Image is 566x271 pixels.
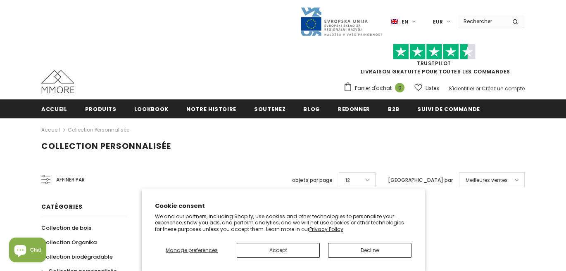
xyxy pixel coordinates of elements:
[155,213,411,233] p: We and our partners, including Shopify, use cookies and other technologies to personalize your ex...
[292,176,333,184] label: objets par page
[459,15,506,27] input: Search Site
[343,47,525,75] span: LIVRAISON GRATUITE POUR TOUTES LES COMMANDES
[402,18,408,26] span: en
[426,84,439,92] span: Listes
[41,224,91,232] span: Collection de bois
[85,105,117,113] span: Produits
[41,250,113,264] a: Collection biodégradable
[388,176,453,184] label: [GEOGRAPHIC_DATA] par
[391,18,398,25] img: i-lang-1.png
[41,235,97,250] a: Collection Organika
[355,84,392,92] span: Panier d'achat
[186,99,236,118] a: Notre histoire
[476,85,480,92] span: or
[482,85,525,92] a: Créez un compte
[41,253,113,261] span: Collection biodégradable
[388,99,400,118] a: B2B
[338,99,370,118] a: Redonner
[254,105,285,113] span: soutenez
[433,18,443,26] span: EUR
[41,105,67,113] span: Accueil
[41,125,60,135] a: Accueil
[41,203,83,211] span: Catégories
[449,85,474,92] a: S'identifier
[338,105,370,113] span: Redonner
[388,105,400,113] span: B2B
[41,221,91,235] a: Collection de bois
[328,243,411,258] button: Decline
[155,243,228,258] button: Manage preferences
[186,105,236,113] span: Notre histoire
[41,238,97,246] span: Collection Organika
[300,18,383,25] a: Javni Razpis
[417,99,480,118] a: Suivi de commande
[254,99,285,118] a: soutenez
[155,202,411,210] h2: Cookie consent
[300,7,383,37] img: Javni Razpis
[345,176,350,184] span: 12
[343,82,409,94] a: Panier d'achat 0
[414,81,439,95] a: Listes
[303,105,320,113] span: Blog
[41,99,67,118] a: Accueil
[56,175,85,184] span: Affiner par
[237,243,320,258] button: Accept
[85,99,117,118] a: Produits
[466,176,508,184] span: Meilleures ventes
[309,226,343,233] a: Privacy Policy
[393,44,476,60] img: Faites confiance aux étoiles pilotes
[41,140,171,152] span: Collection personnalisée
[395,83,404,92] span: 0
[134,99,169,118] a: Lookbook
[7,238,49,264] inbox-online-store-chat: Shopify online store chat
[303,99,320,118] a: Blog
[68,126,129,133] a: Collection personnalisée
[166,247,218,254] span: Manage preferences
[134,105,169,113] span: Lookbook
[417,60,451,67] a: TrustPilot
[417,105,480,113] span: Suivi de commande
[41,70,74,93] img: Cas MMORE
